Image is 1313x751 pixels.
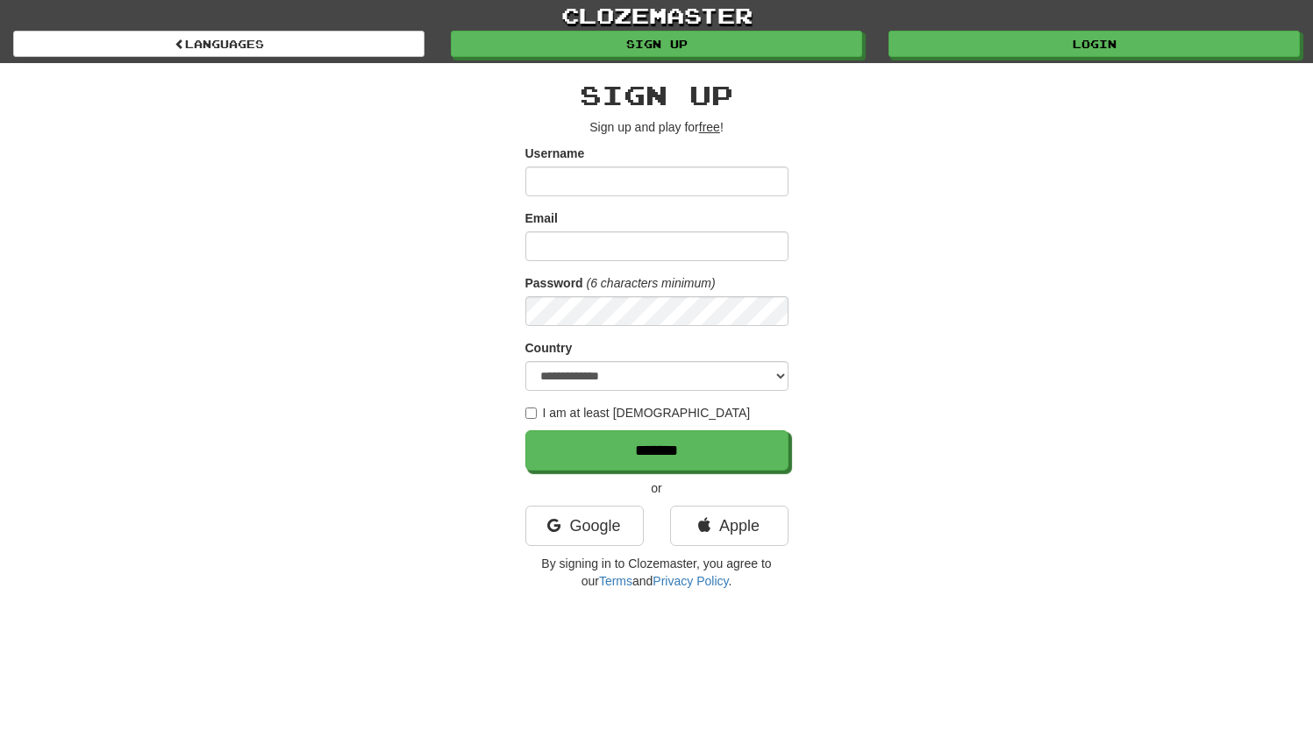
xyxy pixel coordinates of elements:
h2: Sign up [525,81,789,110]
input: I am at least [DEMOGRAPHIC_DATA] [525,407,537,419]
a: Google [525,506,644,546]
a: Privacy Policy [653,574,728,588]
u: free [699,120,720,134]
p: Sign up and play for ! [525,118,789,136]
label: Username [525,145,585,162]
a: Apple [670,506,789,546]
label: Email [525,209,558,227]
p: By signing in to Clozemaster, you agree to our and . [525,555,789,590]
label: I am at least [DEMOGRAPHIC_DATA] [525,404,751,422]
p: or [525,479,789,497]
a: Terms [599,574,632,588]
a: Languages [13,31,425,57]
a: Sign up [451,31,862,57]
em: (6 characters minimum) [587,276,716,290]
label: Country [525,339,573,357]
label: Password [525,274,583,292]
a: Login [888,31,1300,57]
